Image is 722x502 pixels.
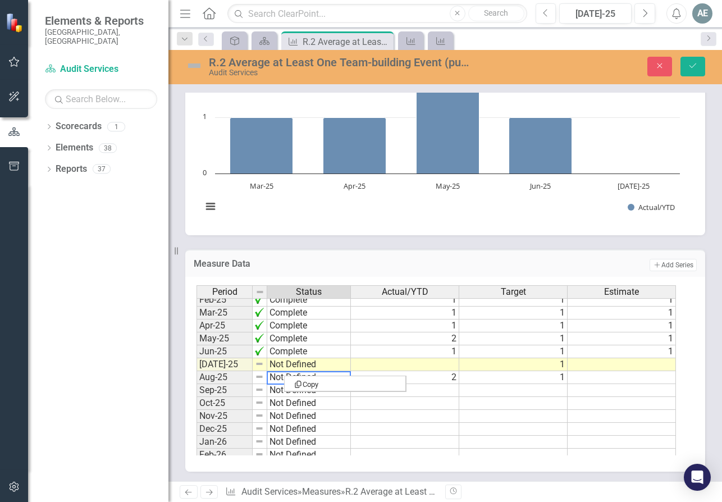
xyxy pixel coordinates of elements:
img: pn3juVPvDdvCqu7vbYrEMDg6CUzabDQhiKWch+xf20x4ApKJKMwAAAABJRU5ErkJggg== [255,334,264,343]
button: AE [692,3,712,24]
td: 1 [459,345,568,358]
td: 1 [459,332,568,345]
div: R.2 Average at Least One Team-building Event (puzzle, birthday lunch, retreat, volunteer event, e... [303,35,391,49]
div: 38 [99,143,117,153]
td: 1 [568,345,676,358]
button: [DATE]-25 [559,3,632,24]
td: May-25 [197,332,253,345]
td: Mar-25 [197,307,253,320]
td: 1 [568,332,676,345]
td: Jan-26 [197,436,253,449]
button: Search [468,6,524,21]
div: Chart. Highcharts interactive chart. [197,56,694,224]
td: Not Defined [267,436,351,449]
td: 1 [568,307,676,320]
img: 8DAGhfEEPCf229AAAAAElFTkSuQmCC [255,385,264,394]
svg: Interactive chart [197,56,686,224]
input: Search ClearPoint... [227,4,527,24]
a: Scorecards [56,120,102,133]
img: pn3juVPvDdvCqu7vbYrEMDg6CUzabDQhiKWch+xf20x4ApKJKMwAAAABJRU5ErkJggg== [255,346,264,355]
td: 2 [351,371,459,384]
text: 0 [203,167,207,177]
path: Mar-25, 1. Actual/YTD. [230,118,293,174]
td: [DATE]-25 [197,358,253,371]
td: Apr-25 [197,320,253,332]
span: Estimate [604,287,639,297]
button: View chart menu, Chart [203,199,218,215]
div: R.2 Average at Least One Team-building Event (puzzle, birthday lunch, retreat, volunteer event, e... [209,56,469,69]
img: 8DAGhfEEPCf229AAAAAElFTkSuQmCC [255,450,264,459]
text: Apr-25 [344,181,365,191]
td: Dec-25 [197,423,253,436]
td: Complete [267,345,351,358]
td: <i class='far fa-fw fa-copy'></i> &nbsp;Copy [285,376,405,391]
img: 8DAGhfEEPCf229AAAAAElFTkSuQmCC [255,359,264,368]
small: [GEOGRAPHIC_DATA], [GEOGRAPHIC_DATA] [45,28,157,46]
td: 1 [351,307,459,320]
a: Elements [56,142,93,154]
div: 37 [93,165,111,174]
a: Reports [56,163,87,176]
input: Search Below... [45,89,157,109]
span: Elements & Reports [45,14,157,28]
span: Period [212,287,237,297]
path: Apr-25, 1. Actual/YTD. [323,118,386,174]
span: Actual/YTD [382,287,428,297]
td: 1 [459,371,568,384]
td: Sep-25 [197,384,253,397]
text: Mar-25 [250,181,273,191]
text: Jun-25 [529,181,551,191]
td: Aug-25 [197,371,253,384]
td: Not Defined [267,384,351,397]
img: pn3juVPvDdvCqu7vbYrEMDg6CUzabDQhiKWch+xf20x4ApKJKMwAAAABJRU5ErkJggg== [255,321,264,330]
text: 1 [203,111,207,121]
text: May-25 [436,181,460,191]
td: Not Defined [267,423,351,436]
div: » » [225,486,437,499]
td: Complete [267,320,351,332]
td: 1 [459,358,568,371]
td: Not Defined [267,410,351,423]
td: Not Defined [267,449,351,462]
td: Oct-25 [197,397,253,410]
a: Audit Services [45,63,157,76]
img: ClearPoint Strategy [6,12,25,32]
div: [DATE]-25 [563,7,628,21]
div: Open Intercom Messenger [684,464,711,491]
img: 8DAGhfEEPCf229AAAAAElFTkSuQmCC [255,411,264,420]
td: Not Defined [267,397,351,410]
div: Copy [294,378,399,390]
button: Show Actual/YTD [628,202,675,212]
img: pn3juVPvDdvCqu7vbYrEMDg6CUzabDQhiKWch+xf20x4ApKJKMwAAAABJRU5ErkJggg== [255,308,264,317]
td: 1 [568,320,676,332]
img: 8DAGhfEEPCf229AAAAAElFTkSuQmCC [255,398,264,407]
span: Target [501,287,526,297]
td: Nov-25 [197,410,253,423]
td: Complete [267,307,351,320]
td: Not Defined [267,358,351,371]
path: May-25, 2. Actual/YTD. [417,62,479,174]
td: Complete [267,332,351,345]
h3: Measure Data [194,259,468,269]
span: Search [484,8,508,17]
text: [DATE]-25 [618,181,650,191]
img: 8DAGhfEEPCf229AAAAAElFTkSuQmCC [255,372,264,381]
button: Add Series [650,259,697,271]
span: Status [296,287,322,297]
div: 1 [107,122,125,131]
img: Not Defined [185,57,203,75]
a: Audit Services [241,486,298,497]
td: Jun-25 [197,345,253,358]
td: 1 [351,320,459,332]
td: 1 [459,320,568,332]
a: Measures [302,486,341,497]
path: Jun-25, 1. Actual/YTD. [509,118,572,174]
td: 1 [351,345,459,358]
div: Audit Services [209,69,469,77]
img: 8DAGhfEEPCf229AAAAAElFTkSuQmCC [255,424,264,433]
img: 8DAGhfEEPCf229AAAAAElFTkSuQmCC [255,437,264,446]
img: 8DAGhfEEPCf229AAAAAElFTkSuQmCC [255,287,264,296]
td: 2 [351,332,459,345]
td: Feb-26 [197,449,253,462]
